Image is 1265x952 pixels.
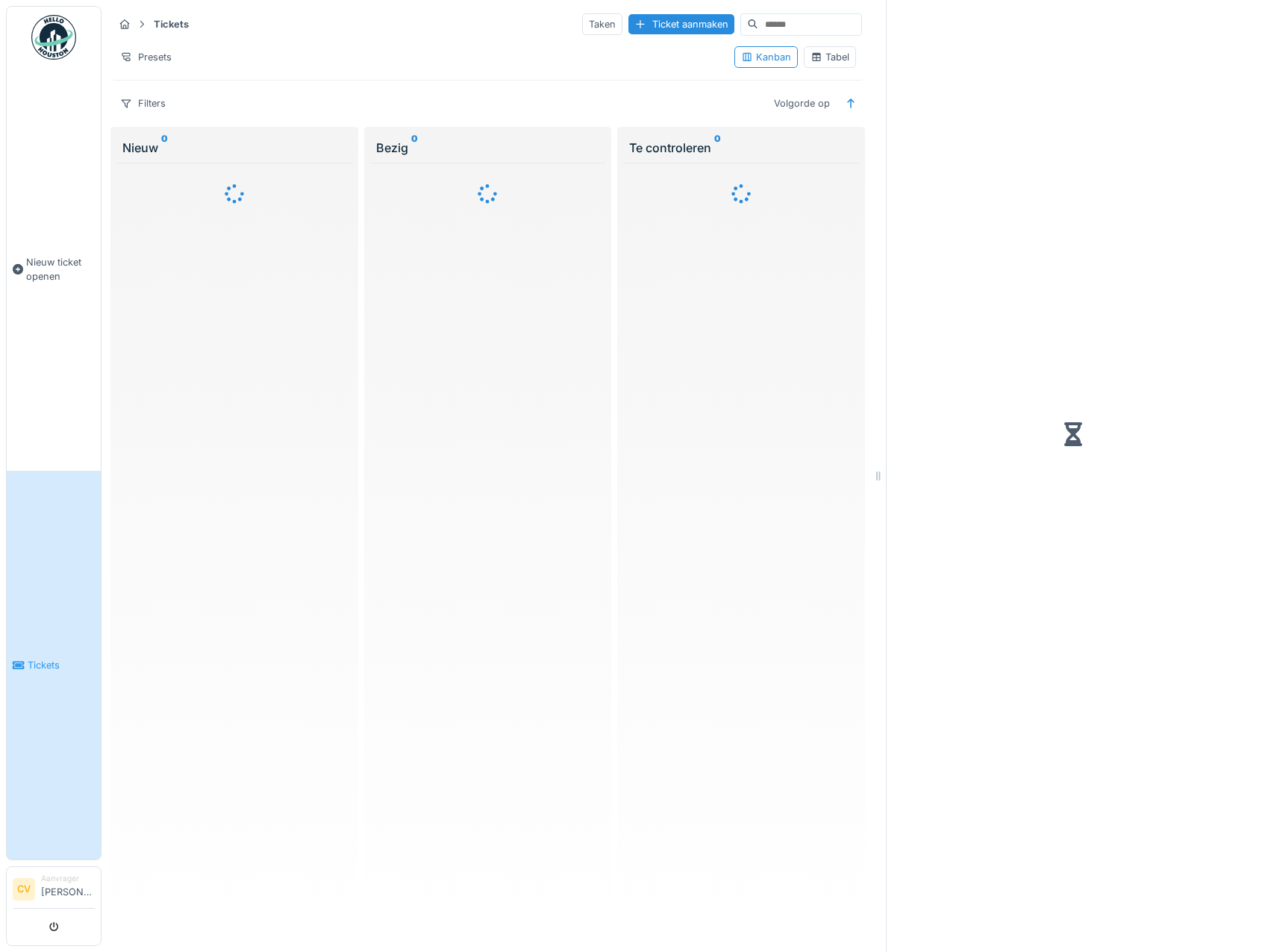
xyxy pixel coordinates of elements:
div: Presets [113,46,178,68]
a: Tickets [7,471,101,859]
div: Tabel [810,50,849,64]
div: Ticket aanmaken [628,14,734,34]
strong: Tickets [148,17,195,31]
div: Filters [113,93,172,114]
div: Kanban [741,50,791,64]
li: [PERSON_NAME] [41,873,95,905]
div: Te controleren [629,139,853,157]
div: Aanvrager [41,873,95,884]
a: CV Aanvrager[PERSON_NAME] [13,873,95,909]
sup: 0 [714,139,721,157]
div: Taken [582,13,622,35]
div: Bezig [376,139,600,157]
sup: 0 [411,139,418,157]
span: Tickets [28,658,95,672]
div: Nieuw [122,139,346,157]
a: Nieuw ticket openen [7,68,101,471]
li: CV [13,878,35,901]
span: Nieuw ticket openen [26,255,95,284]
sup: 0 [161,139,168,157]
div: Volgorde op [767,93,837,114]
img: Badge_color-CXgf-gQk.svg [31,15,76,60]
